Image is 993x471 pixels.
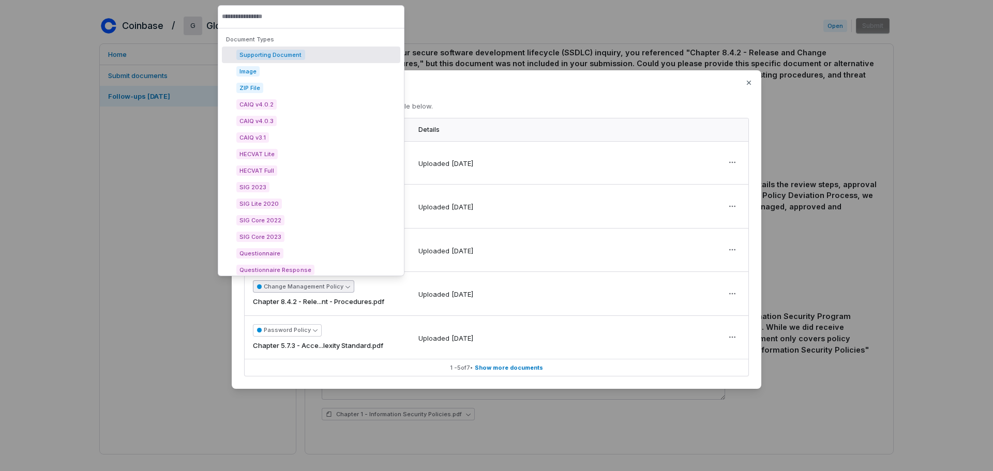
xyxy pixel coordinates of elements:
[253,341,383,351] span: Chapter 5.7.3 - Acce...lexity Standard.pdf
[236,265,314,275] span: Questionnaire Response
[475,364,543,372] span: Show more documents
[236,215,284,225] span: SIG Core 2022
[236,165,277,176] span: HECVAT Full
[452,202,473,212] div: [DATE]
[236,132,269,143] span: CAIQ v3.1
[253,297,384,307] span: Chapter 8.4.2 - Rele...nt - Procedures.pdf
[236,99,277,110] span: CAIQ v4.0.2
[245,359,748,376] button: 1 -5of7• Show more documents
[236,232,284,242] span: SIG Core 2023
[222,33,400,47] div: Document Types
[253,324,322,337] button: Password Policy
[244,83,749,93] h2: Upload Supporting Documents
[418,246,473,256] div: Uploaded
[236,149,278,159] span: HECVAT Lite
[418,202,473,212] div: Uploaded
[418,159,473,169] div: Uploaded
[452,290,473,300] div: [DATE]
[452,333,473,344] div: [DATE]
[418,126,708,134] div: Details
[452,246,473,256] div: [DATE]
[236,83,263,93] span: ZIP File
[236,66,260,77] span: Image
[236,199,282,209] span: SIG Lite 2020
[244,101,749,112] p: To upload additional files, drag them over the table below.
[418,333,473,344] div: Uploaded
[236,182,269,192] span: SIG 2023
[236,116,277,126] span: CAIQ v4.0.3
[418,290,473,300] div: Uploaded
[452,159,473,169] div: [DATE]
[236,248,283,259] span: Questionnaire
[253,280,354,293] button: Change Management Policy
[236,50,305,60] span: Supporting Document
